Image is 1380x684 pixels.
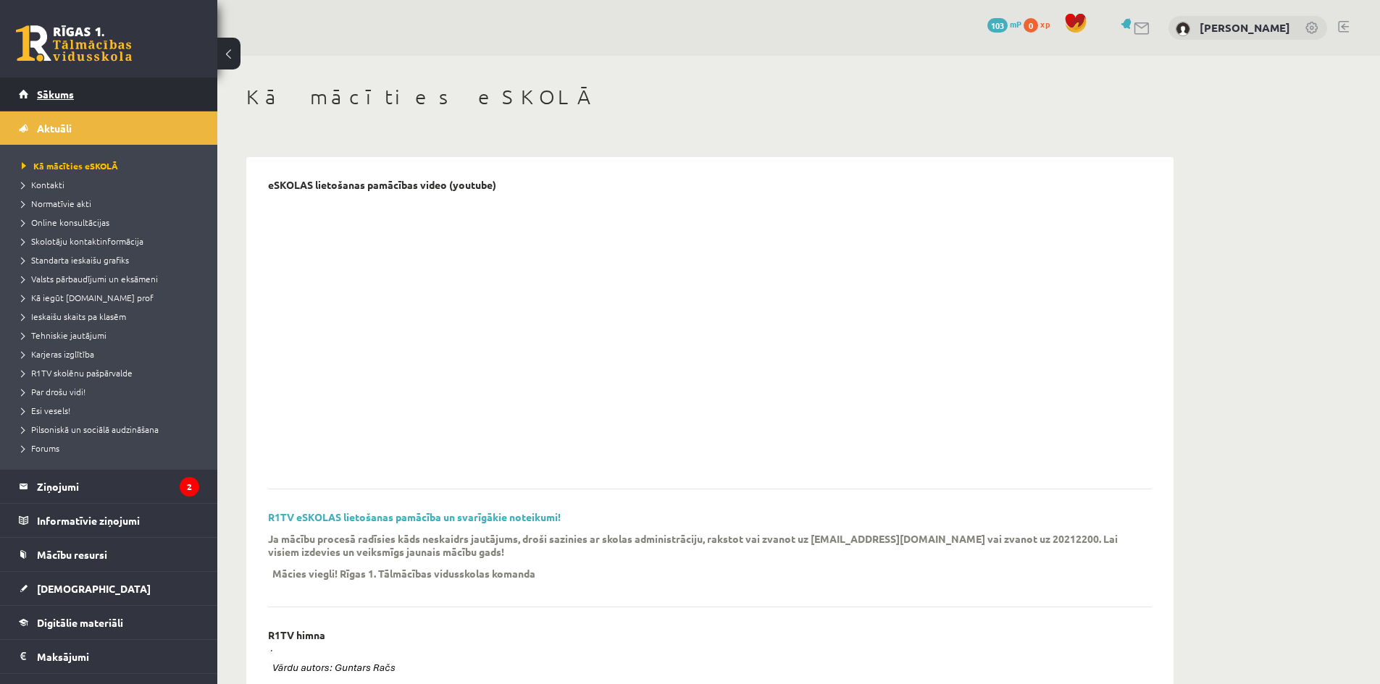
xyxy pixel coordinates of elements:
[22,404,203,417] a: Esi vesels!
[22,310,203,323] a: Ieskaišu skaits pa klasēm
[19,77,199,111] a: Sākums
[22,291,203,304] a: Kā iegūt [DOMAIN_NAME] prof
[180,477,199,497] i: 2
[19,640,199,673] a: Maksājumi
[22,272,203,285] a: Valsts pārbaudījumi un eksāmeni
[22,253,203,266] a: Standarta ieskaišu grafiks
[22,423,159,435] span: Pilsoniskā un sociālā audzināšana
[22,159,203,172] a: Kā mācīties eSKOLĀ
[22,405,70,416] span: Esi vesels!
[22,198,91,209] span: Normatīvie akti
[268,179,496,191] p: eSKOLAS lietošanas pamācības video (youtube)
[37,640,199,673] legend: Maksājumi
[19,504,199,537] a: Informatīvie ziņojumi
[22,235,203,248] a: Skolotāju kontaktinformācija
[22,292,154,303] span: Kā iegūt [DOMAIN_NAME] prof
[37,470,199,503] legend: Ziņojumi
[37,122,72,135] span: Aktuāli
[1024,18,1057,30] a: 0 xp
[1010,18,1021,30] span: mP
[22,329,203,342] a: Tehniskie jautājumi
[37,548,107,561] span: Mācību resursi
[22,273,158,284] span: Valsts pārbaudījumi un eksāmeni
[22,347,203,360] a: Karjeras izglītība
[22,329,106,341] span: Tehniskie jautājumi
[19,572,199,605] a: [DEMOGRAPHIC_DATA]
[22,385,203,398] a: Par drošu vidi!
[22,197,203,210] a: Normatīvie akti
[340,567,535,580] p: Rīgas 1. Tālmācības vidusskolas komanda
[987,18,1008,33] span: 103
[1200,20,1290,35] a: [PERSON_NAME]
[22,216,109,228] span: Online konsultācijas
[16,25,132,62] a: Rīgas 1. Tālmācības vidusskola
[22,423,203,436] a: Pilsoniskā un sociālā audzināšana
[37,582,151,595] span: [DEMOGRAPHIC_DATA]
[1176,22,1190,36] img: Aleks Netlavs
[22,366,203,379] a: R1TV skolēnu pašpārvalde
[22,386,85,397] span: Par drošu vidi!
[37,504,199,537] legend: Informatīvie ziņojumi
[22,311,126,322] span: Ieskaišu skaits pa klasēm
[268,629,325,641] p: R1TV himna
[22,442,203,455] a: Forums
[1040,18,1050,30] span: xp
[22,178,203,191] a: Kontakti
[37,88,74,101] span: Sākums
[37,616,123,629] span: Digitālie materiāli
[19,111,199,145] a: Aktuāli
[268,510,561,523] a: R1TV eSKOLAS lietošanas pamācība un svarīgākie noteikumi!
[272,567,338,580] p: Mācies viegli!
[268,532,1130,558] p: Ja mācību procesā radīsies kāds neskaidrs jautājums, droši sazinies ar skolas administrāciju, rak...
[22,235,143,247] span: Skolotāju kontaktinformācija
[22,160,118,172] span: Kā mācīties eSKOLĀ
[22,442,59,454] span: Forums
[22,254,129,266] span: Standarta ieskaišu grafiks
[22,367,133,379] span: R1TV skolēnu pašpārvalde
[19,470,199,503] a: Ziņojumi2
[19,538,199,571] a: Mācību resursi
[22,216,203,229] a: Online konsultācijas
[22,179,64,190] span: Kontakti
[19,606,199,639] a: Digitālie materiāli
[22,348,94,360] span: Karjeras izglītība
[1024,18,1038,33] span: 0
[987,18,1021,30] a: 103 mP
[246,85,1174,109] h1: Kā mācīties eSKOLĀ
